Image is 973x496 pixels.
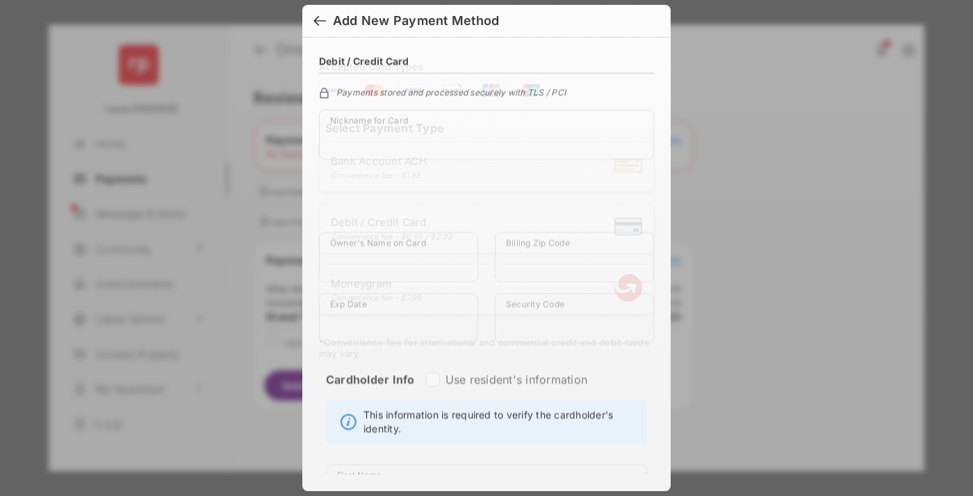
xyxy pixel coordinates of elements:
h4: Debit / Credit Card [319,56,409,67]
strong: Cardholder Info [326,373,415,412]
span: This information is required to verify the cardholder's identity. [363,408,639,436]
div: Add New Payment Method [333,13,499,29]
label: Use resident's information [445,373,587,387]
div: Payments stored and processed securely with TLS / PCI [319,86,654,98]
iframe: Credit card field [319,171,654,232]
